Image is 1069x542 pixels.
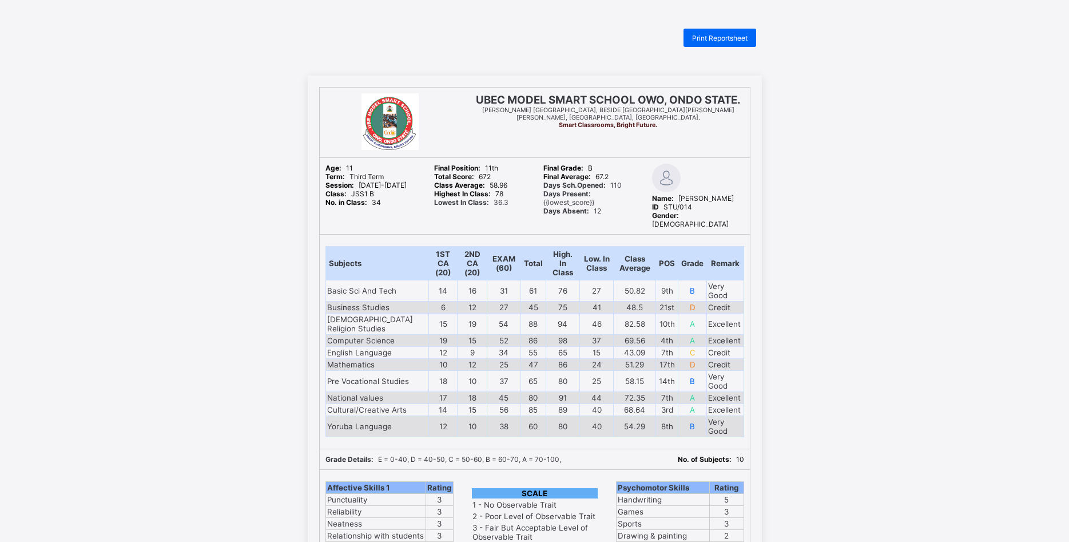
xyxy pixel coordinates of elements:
td: 5 [710,493,744,505]
td: 50.82 [613,280,655,301]
span: Print Reportsheet [692,34,748,42]
th: Low. In Class [580,246,614,280]
td: 10 [429,358,458,370]
td: B [678,370,707,391]
td: [DEMOGRAPHIC_DATA] Religion Studies [325,313,429,334]
td: 18 [429,370,458,391]
td: 7th [656,391,678,403]
td: 52 [487,334,520,346]
span: 12 [543,207,601,215]
span: 36.3 [434,198,508,207]
b: Term: [325,172,345,181]
td: 88 [520,313,546,334]
span: JSS1 B [325,189,374,198]
td: 40 [580,416,614,437]
td: 18 [458,391,487,403]
td: National values [325,391,429,403]
td: Credit [707,301,744,313]
b: Session: [325,181,354,189]
b: Gender: [652,211,679,220]
td: 12 [458,358,487,370]
td: Handwriting [616,493,710,505]
b: Final Grade: [543,164,583,172]
td: 15 [580,346,614,358]
td: 40 [580,403,614,416]
td: 14 [429,403,458,416]
td: 31 [487,280,520,301]
td: 38 [487,416,520,437]
td: 2 [710,529,744,541]
td: 27 [580,280,614,301]
td: C [678,346,707,358]
td: 51.29 [613,358,655,370]
td: Drawing & painting [616,529,710,541]
td: Yoruba Language [325,416,429,437]
td: D [678,301,707,313]
td: 72.35 [613,391,655,403]
td: 27 [487,301,520,313]
td: Cultural/Creative Arts [325,403,429,416]
td: 60 [520,416,546,437]
b: Days Sch.Opened: [543,181,606,189]
td: Very Good [707,280,744,301]
td: Relationship with students [325,529,426,541]
b: Age: [325,164,341,172]
td: 3 [710,505,744,517]
td: Excellent [707,334,744,346]
td: 37 [487,370,520,391]
th: SCALE [472,488,598,499]
span: 110 [543,181,622,189]
td: 65 [546,346,580,358]
span: 672 [434,172,491,181]
td: 80 [546,370,580,391]
b: Final Position: [434,164,480,172]
td: 3 [710,517,744,529]
td: 6 [429,301,458,313]
span: {{lowest_score}} [543,189,595,207]
td: Punctuality [325,493,426,505]
span: Third Term [325,172,384,181]
span: 34 [325,198,381,207]
span: [PERSON_NAME] [652,194,734,203]
td: 86 [520,334,546,346]
td: 45 [520,301,546,313]
td: 47 [520,358,546,370]
th: Total [520,246,546,280]
td: 85 [520,403,546,416]
td: 68.64 [613,403,655,416]
td: 3rd [656,403,678,416]
td: 75 [546,301,580,313]
td: 56 [487,403,520,416]
td: Credit [707,358,744,370]
td: 25 [487,358,520,370]
td: 61 [520,280,546,301]
td: 2 - Poor Level of Observable Trait [472,511,598,521]
td: 14 [429,280,458,301]
td: 4th [656,334,678,346]
th: Class Average [613,246,655,280]
td: 65 [520,370,546,391]
td: 12 [429,346,458,358]
span: UBEC MODEL SMART SCHOOL OWO, ONDO STATE. [476,93,741,106]
td: 12 [429,416,458,437]
td: 80 [546,416,580,437]
td: 46 [580,313,614,334]
td: 10th [656,313,678,334]
td: A [678,334,707,346]
td: 89 [546,403,580,416]
td: 14th [656,370,678,391]
td: 16 [458,280,487,301]
span: [DATE]-[DATE] [325,181,407,189]
td: 37 [580,334,614,346]
td: Games [616,505,710,517]
td: 10 [458,416,487,437]
span: 67.2 [543,172,609,181]
td: 80 [520,391,546,403]
td: 3 - Fair But Acceptable Level of Observable Trait [472,523,598,542]
th: Remark [707,246,744,280]
td: 44 [580,391,614,403]
span: [DEMOGRAPHIC_DATA] [652,211,729,228]
td: Mathematics [325,358,429,370]
td: 19 [429,334,458,346]
td: Reliability [325,505,426,517]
